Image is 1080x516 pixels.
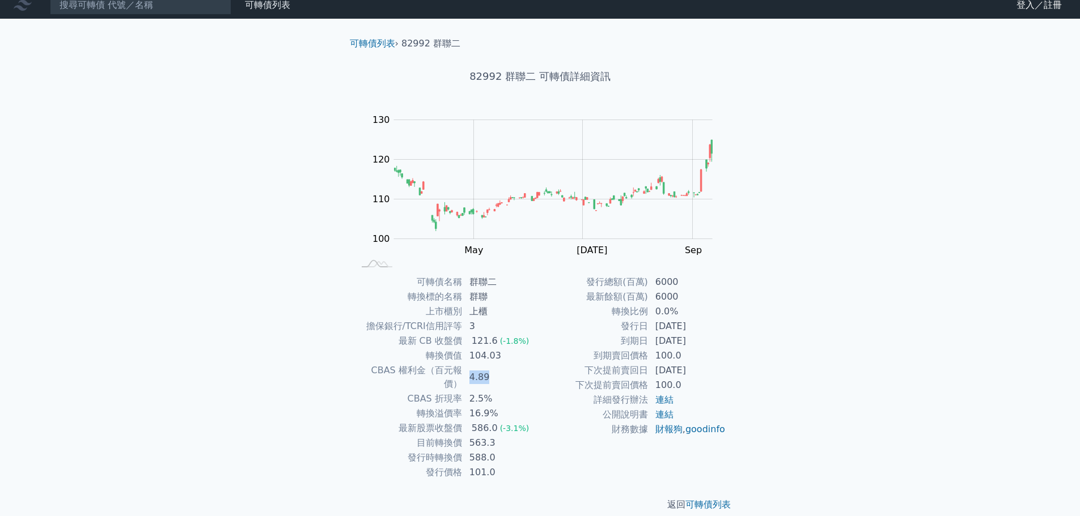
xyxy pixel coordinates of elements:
[463,436,540,450] td: 563.3
[649,304,726,319] td: 0.0%
[463,363,540,391] td: 4.89
[540,363,649,378] td: 下次提前賣回日
[1023,462,1080,516] iframe: Chat Widget
[372,194,390,204] tspan: 110
[354,406,463,421] td: 轉換溢價率
[540,275,649,289] td: 發行總額(百萬)
[354,289,463,304] td: 轉換標的名稱
[354,436,463,450] td: 目前轉換價
[540,319,649,334] td: 發行日
[649,289,726,304] td: 6000
[540,407,649,422] td: 公開說明書
[354,348,463,363] td: 轉換價值
[354,465,463,480] td: 發行價格
[463,348,540,363] td: 104.03
[655,394,674,405] a: 連結
[464,245,483,255] tspan: May
[649,378,726,393] td: 100.0
[354,391,463,406] td: CBAS 折現率
[463,319,540,334] td: 3
[354,450,463,465] td: 發行時轉換價
[649,275,726,289] td: 6000
[367,114,730,255] g: Chart
[685,424,725,434] a: goodinfo
[463,304,540,319] td: 上櫃
[540,422,649,437] td: 財務數據
[354,421,463,436] td: 最新股票收盤價
[540,334,649,348] td: 到期日
[394,140,712,231] g: Series
[401,37,460,50] li: 82992 群聯二
[372,233,390,244] tspan: 100
[463,450,540,465] td: 588.0
[372,154,390,165] tspan: 120
[354,363,463,391] td: CBAS 權利金（百元報價）
[649,334,726,348] td: [DATE]
[341,69,740,84] h1: 82992 群聯二 可轉債詳細資訊
[350,38,395,49] a: 可轉債列表
[540,378,649,393] td: 下次提前賣回價格
[463,275,540,289] td: 群聯二
[463,391,540,406] td: 2.5%
[655,409,674,420] a: 連結
[540,348,649,363] td: 到期賣回價格
[540,289,649,304] td: 最新餘額(百萬)
[354,304,463,319] td: 上市櫃別
[577,245,607,255] tspan: [DATE]
[1023,462,1080,516] div: 聊天小工具
[354,275,463,289] td: 可轉債名稱
[463,289,540,304] td: 群聯
[540,393,649,407] td: 詳細發行辦法
[463,406,540,421] td: 16.9%
[350,37,399,50] li: ›
[354,319,463,334] td: 擔保銀行/TCRI信用評等
[649,319,726,334] td: [DATE]
[341,498,740,511] p: 返回
[649,363,726,378] td: [DATE]
[655,424,683,434] a: 財報狗
[463,465,540,480] td: 101.0
[649,422,726,437] td: ,
[500,424,530,433] span: (-3.1%)
[469,334,500,348] div: 121.6
[500,336,530,346] span: (-1.8%)
[469,421,500,435] div: 586.0
[372,114,390,125] tspan: 130
[649,348,726,363] td: 100.0
[685,499,731,510] a: 可轉債列表
[540,304,649,319] td: 轉換比例
[354,334,463,348] td: 最新 CB 收盤價
[685,245,702,255] tspan: Sep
